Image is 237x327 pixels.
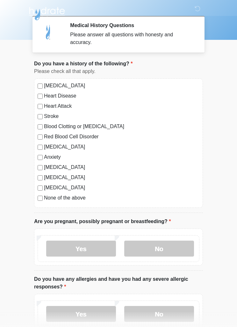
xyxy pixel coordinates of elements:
[44,163,199,171] label: [MEDICAL_DATA]
[70,31,193,46] div: Please answer all questions with honesty and accuracy.
[34,68,203,75] div: Please check all that apply.
[38,185,43,191] input: [MEDICAL_DATA]
[44,92,199,100] label: Heart Disease
[38,84,43,89] input: [MEDICAL_DATA]
[38,155,43,160] input: Anxiety
[38,134,43,140] input: Red Blood Cell Disorder
[28,5,66,21] img: Hydrate IV Bar - Chandler Logo
[44,194,199,202] label: None of the above
[34,218,171,225] label: Are you pregnant, possibly pregnant or breastfeeding?
[34,60,133,68] label: Do you have a history of the following?
[38,196,43,201] input: None of the above
[46,241,116,257] label: Yes
[44,184,199,192] label: [MEDICAL_DATA]
[34,275,203,291] label: Do you have any allergies and have you had any severe allergic responses?
[44,174,199,181] label: [MEDICAL_DATA]
[44,113,199,120] label: Stroke
[44,123,199,130] label: Blood Clotting or [MEDICAL_DATA]
[38,175,43,180] input: [MEDICAL_DATA]
[44,153,199,161] label: Anxiety
[44,133,199,141] label: Red Blood Cell Disorder
[44,82,199,90] label: [MEDICAL_DATA]
[38,114,43,119] input: Stroke
[38,104,43,109] input: Heart Attack
[46,306,116,322] label: Yes
[38,94,43,99] input: Heart Disease
[44,143,199,151] label: [MEDICAL_DATA]
[124,306,194,322] label: No
[39,22,58,41] img: Agent Avatar
[44,102,199,110] label: Heart Attack
[38,145,43,150] input: [MEDICAL_DATA]
[38,124,43,129] input: Blood Clotting or [MEDICAL_DATA]
[124,241,194,257] label: No
[38,165,43,170] input: [MEDICAL_DATA]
